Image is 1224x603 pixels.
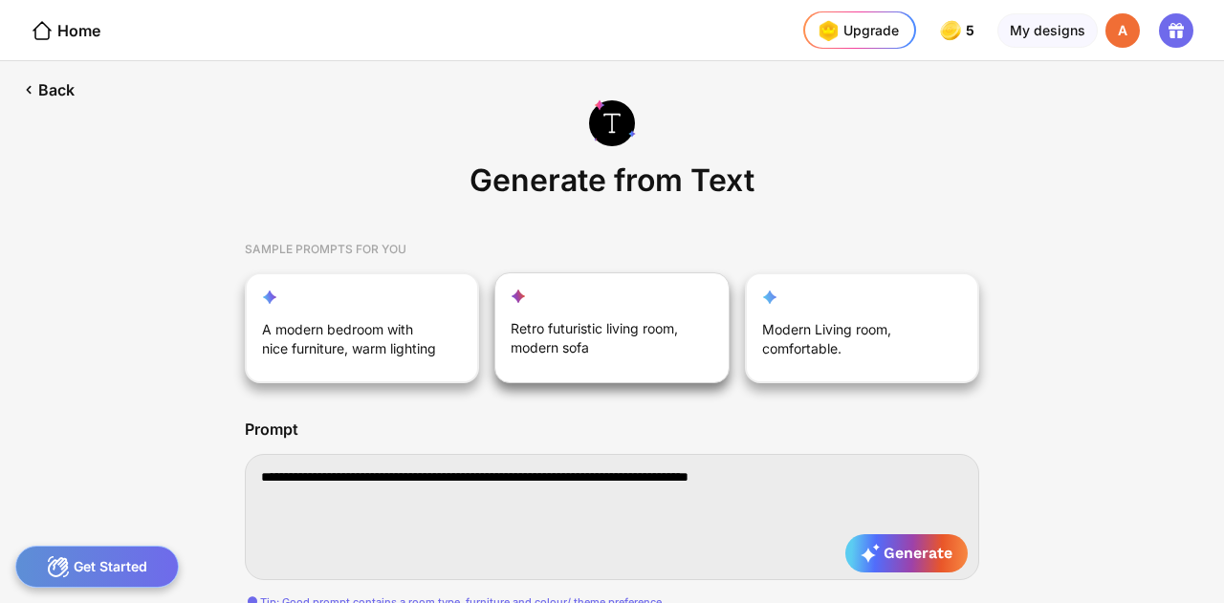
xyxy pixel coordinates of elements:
[462,158,762,211] div: Generate from Text
[245,226,979,272] div: SAMPLE PROMPTS FOR YOU
[762,320,942,366] div: Modern Living room, comfortable.
[762,290,777,305] img: customization-star-icon.svg
[966,23,978,38] span: 5
[262,290,277,305] img: reimagine-star-icon.svg
[813,15,843,46] img: upgrade-nav-btn-icon.gif
[861,544,952,563] span: Generate
[511,319,692,365] div: Retro futuristic living room, modern sofa
[1105,13,1140,48] div: A
[589,99,636,146] img: generate-from-text-icon.svg
[245,421,298,439] div: Prompt
[813,15,899,46] div: Upgrade
[511,289,526,304] img: fill-up-your-space-star-icon.svg
[997,13,1098,48] div: My designs
[15,546,179,588] div: Get Started
[262,320,442,366] div: A modern bedroom with nice furniture, warm lighting
[31,19,100,42] div: Home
